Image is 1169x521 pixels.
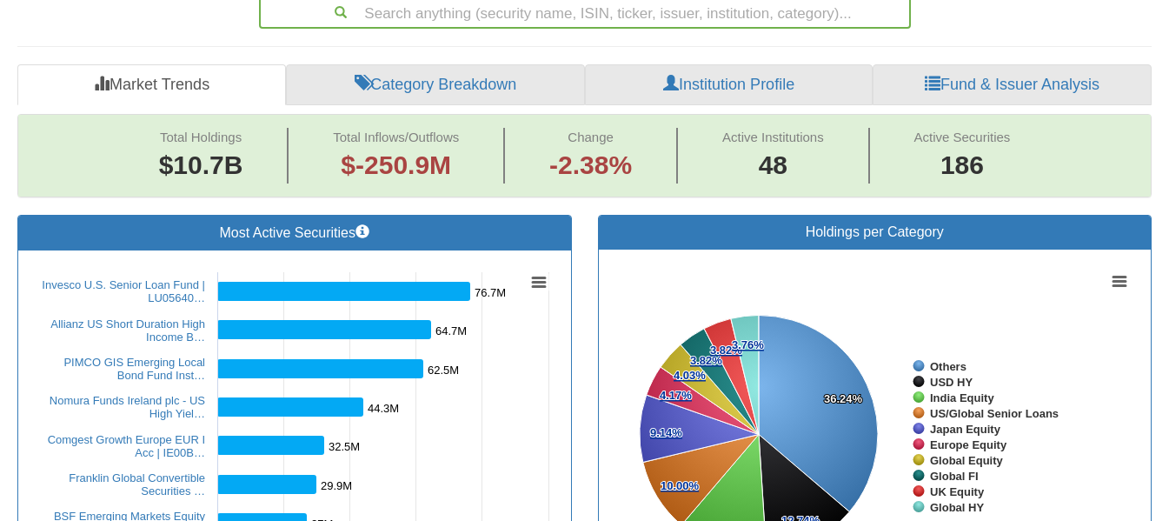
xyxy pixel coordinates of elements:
tspan: 3.82% [690,354,722,367]
tspan: 4.03% [674,369,706,382]
tspan: USD HY [930,376,973,389]
a: Category Breakdown [286,64,585,106]
a: Institution Profile [585,64,873,106]
tspan: 3.82% [710,344,742,357]
span: -2.38% [549,147,632,184]
span: $10.7B [159,150,243,179]
tspan: Japan Equity [930,423,1001,436]
tspan: US/Global Senior Loans [930,407,1059,420]
tspan: 62.5M [428,364,459,377]
span: Total Inflows/Outflows [333,130,459,144]
a: Invesco U.S. Senior Loan Fund | LU05640… [42,278,205,304]
span: Change [568,130,614,144]
span: Total Holdings [160,130,242,144]
tspan: 44.3M [368,402,399,415]
tspan: Europe Equity [930,438,1007,451]
a: Allianz US Short Duration High Income B… [50,317,205,344]
span: 48 [722,147,824,184]
a: PIMCO GIS Emerging Local Bond Fund Inst… [63,356,205,382]
tspan: 29.9M [321,479,352,492]
tspan: UK Equity [930,485,985,498]
a: Fund & Issuer Analysis [873,64,1152,106]
tspan: 10.00% [661,479,700,492]
tspan: 32.5M [329,440,360,453]
tspan: Others [930,360,966,373]
tspan: Global HY [930,501,984,514]
a: Nomura Funds Ireland plc - US High Yiel… [50,394,205,420]
h3: Most Active Securities [31,224,558,241]
tspan: 64.7M [435,324,467,337]
span: Active Institutions [722,130,824,144]
tspan: 36.24% [824,392,863,405]
tspan: Global FI [930,470,979,483]
tspan: Global Equity [930,454,1004,467]
a: Franklin Global Convertible Securities … [69,471,205,498]
span: $-250.9M [341,150,451,179]
a: Comgest Growth Europe EUR I Acc | IE00B… [48,433,205,459]
tspan: India Equity [930,391,994,404]
span: 186 [913,147,1010,184]
tspan: 76.7M [475,286,506,299]
tspan: 3.76% [732,338,764,351]
span: Active Securities [913,130,1010,144]
h3: Holdings per Category [612,224,1139,240]
a: Market Trends [17,64,286,106]
tspan: 9.14% [650,426,682,439]
tspan: 4.17% [660,389,692,402]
